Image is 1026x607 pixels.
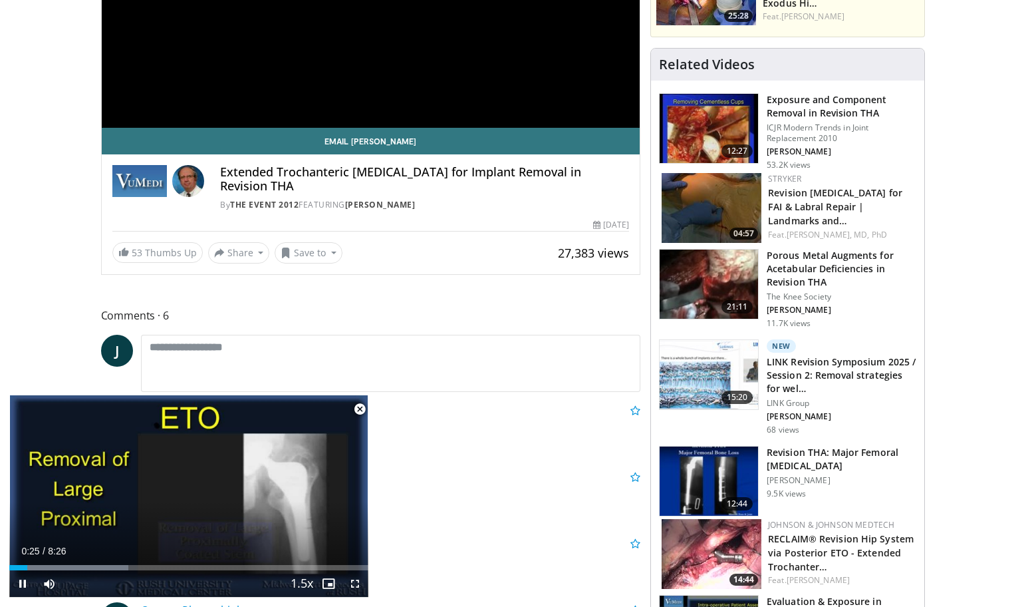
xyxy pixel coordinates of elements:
[101,335,133,367] a: J
[768,173,801,184] a: Stryker
[141,552,641,568] p: nice presentation thanks [PERSON_NAME]
[659,249,916,329] a: 21:11 Porous Metal Augments for Acetabular Deficiencies in Revision THA The Knee Society [PERSON_...
[662,173,761,243] a: 04:57
[729,228,758,240] span: 04:57
[141,485,641,501] p: Thanks
[9,565,368,570] div: Progress Bar
[767,160,811,170] p: 53.2K views
[768,519,894,530] a: Johnson & Johnson MedTech
[659,339,916,435] a: 15:20 New LINK Revision Symposium 2025 / Session 2: Removal strategies for wel… LINK Group [PERSO...
[9,395,368,598] video-js: Video Player
[729,574,758,586] span: 14:44
[289,570,315,597] button: Playback Rate
[342,570,368,597] button: Fullscreen
[767,355,916,395] h3: LINK Revision Symposium 2025 / Session 2: Removal strategies for wel…
[767,411,916,422] p: [PERSON_NAME]
[112,165,168,197] img: The Event 2012
[767,305,916,315] p: [PERSON_NAME]
[112,242,203,263] a: 53 Thumbs Up
[230,199,299,210] a: The Event 2012
[662,519,761,589] a: 14:44
[768,574,914,586] div: Feat.
[767,146,916,157] p: [PERSON_NAME]
[767,249,916,289] h3: Porous Metal Augments for Acetabular Deficiencies in Revision THA
[659,57,755,73] h4: Related Videos
[721,300,753,313] span: 21:11
[768,532,914,573] a: RECLAIM® Revision Hip System via Posterior ETO - Extended Trochanter…
[660,340,758,409] img: fb4d93b2-bb5e-4da8-9a96-48c908bd15bd.150x105_q85_crop-smart_upscale.jpg
[36,570,63,597] button: Mute
[721,144,753,158] span: 12:27
[787,229,887,240] a: [PERSON_NAME], MD, PhD
[593,219,629,231] div: [DATE]
[9,570,36,597] button: Pause
[660,250,758,319] img: MBerend_porous_metal_augments_3.png.150x105_q85_crop-smart_upscale.jpg
[132,246,142,259] span: 53
[660,94,758,163] img: 297848_0003_1.png.150x105_q85_crop-smart_upscale.jpg
[48,546,66,556] span: 8:26
[767,475,916,486] p: [PERSON_NAME]
[767,398,916,409] p: LINK Group
[220,199,629,211] div: By FEATURING
[767,446,916,473] h3: Revision THA: Major Femoral [MEDICAL_DATA]
[220,165,629,194] h4: Extended Trochanteric [MEDICAL_DATA] for Implant Removal in Revision THA
[102,128,640,154] a: Email [PERSON_NAME]
[172,165,204,197] img: Avatar
[767,489,806,499] p: 9.5K views
[558,245,629,261] span: 27,383 views
[767,339,796,353] p: New
[721,391,753,404] span: 15:20
[787,574,850,586] a: [PERSON_NAME]
[724,10,753,22] span: 25:28
[208,242,270,264] button: Share
[721,497,753,510] span: 12:44
[21,546,39,556] span: 0:25
[781,11,844,22] a: [PERSON_NAME]
[315,570,342,597] button: Enable picture-in-picture mode
[767,292,916,302] p: The Knee Society
[767,122,916,144] p: ICJR Modern Trends in Joint Replacement 2010
[767,425,799,435] p: 68 views
[346,395,373,423] button: Close
[345,199,416,210] a: [PERSON_NAME]
[768,186,902,227] a: Revision [MEDICAL_DATA] for FAI & Labral Repair | Landmarks and…
[659,93,916,170] a: 12:27 Exposure and Component Removal in Revision THA ICJR Modern Trends in Joint Replacement 2010...
[659,446,916,516] a: 12:44 Revision THA: Major Femoral [MEDICAL_DATA] [PERSON_NAME] 9.5K views
[768,229,914,241] div: Feat.
[43,546,45,556] span: /
[767,318,811,329] p: 11.7K views
[763,11,919,23] div: Feat.
[660,447,758,516] img: 38436_0000_3.png.150x105_q85_crop-smart_upscale.jpg
[101,307,641,324] span: Comments 6
[767,93,916,120] h3: Exposure and Component Removal in Revision THA
[141,419,641,435] p: Thanks
[275,242,342,264] button: Save to
[662,519,761,589] img: 88178fad-16e7-4286-8b0d-e0e977b615e6.150x105_q85_crop-smart_upscale.jpg
[662,173,761,243] img: rQqFhpGihXXoLKSn5hMDoxOjBrOw-uIx_3.150x105_q85_crop-smart_upscale.jpg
